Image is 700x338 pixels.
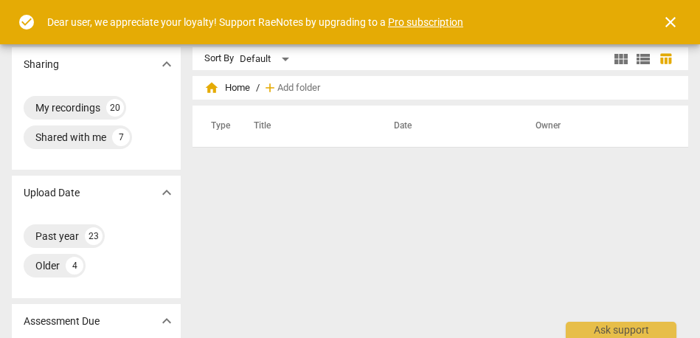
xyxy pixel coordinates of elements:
[662,13,679,31] span: close
[566,322,676,338] div: Ask support
[35,229,79,244] div: Past year
[240,47,294,71] div: Default
[518,106,673,147] th: Owner
[156,310,178,332] button: Show more
[204,53,234,64] div: Sort By
[18,13,35,31] span: check_circle
[24,57,59,72] p: Sharing
[610,48,632,70] button: Tile view
[158,184,176,201] span: expand_more
[256,83,260,94] span: /
[35,130,106,145] div: Shared with me
[263,80,277,95] span: add
[277,83,320,94] span: Add folder
[35,100,100,115] div: My recordings
[612,50,630,68] span: view_module
[632,48,654,70] button: List view
[156,53,178,75] button: Show more
[653,4,688,40] button: Close
[158,312,176,330] span: expand_more
[35,258,60,273] div: Older
[24,185,80,201] p: Upload Date
[112,128,130,146] div: 7
[47,15,463,30] div: Dear user, we appreciate your loyalty! Support RaeNotes by upgrading to a
[204,80,250,95] span: Home
[158,55,176,73] span: expand_more
[24,314,100,329] p: Assessment Due
[156,182,178,204] button: Show more
[388,16,463,28] a: Pro subscription
[634,50,652,68] span: view_list
[199,106,236,147] th: Type
[236,106,376,147] th: Title
[654,48,676,70] button: Table view
[66,257,83,275] div: 4
[106,99,124,117] div: 20
[659,52,673,66] span: table_chart
[204,80,219,95] span: home
[376,106,518,147] th: Date
[85,227,103,245] div: 23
